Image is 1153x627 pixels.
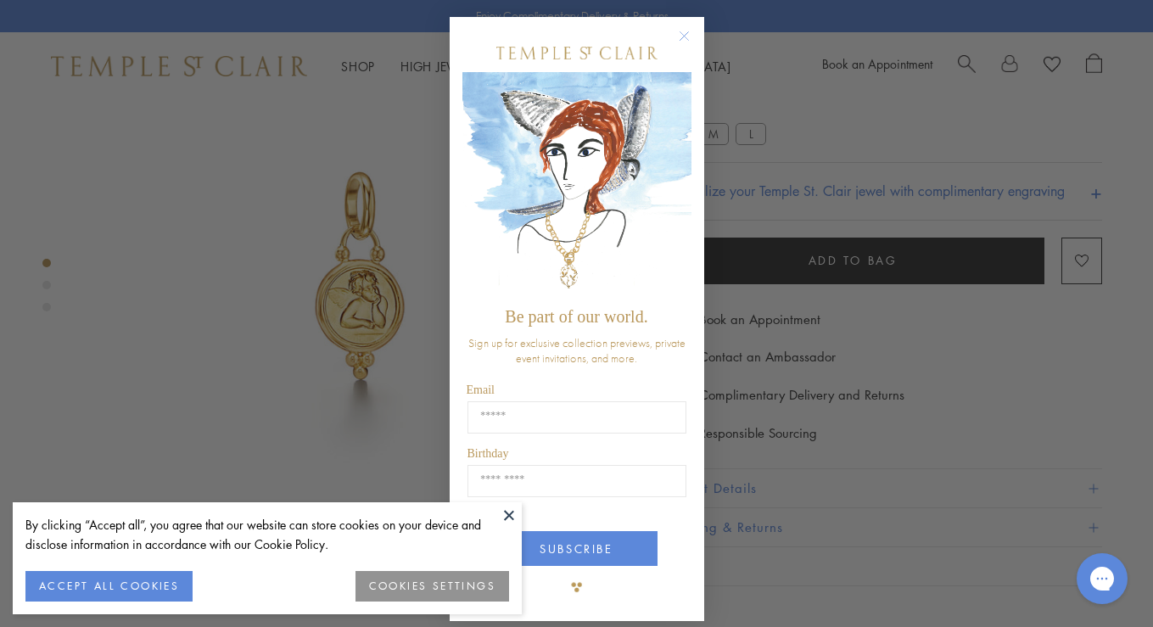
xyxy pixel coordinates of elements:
button: ACCEPT ALL COOKIES [25,571,193,602]
span: Be part of our world. [505,307,647,326]
button: Close dialog [682,34,703,55]
div: By clicking “Accept all”, you agree that our website can store cookies on your device and disclos... [25,515,509,554]
button: SUBSCRIBE [496,531,658,566]
input: Email [467,401,686,434]
img: TSC [560,570,594,604]
img: Temple St. Clair [496,47,658,59]
span: Sign up for exclusive collection previews, private event invitations, and more. [468,335,686,366]
button: COOKIES SETTINGS [355,571,509,602]
iframe: Gorgias live chat messenger [1068,547,1136,610]
span: Birthday [467,447,509,460]
img: c4a9eb12-d91a-4d4a-8ee0-386386f4f338.jpeg [462,72,691,299]
span: Email [467,383,495,396]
